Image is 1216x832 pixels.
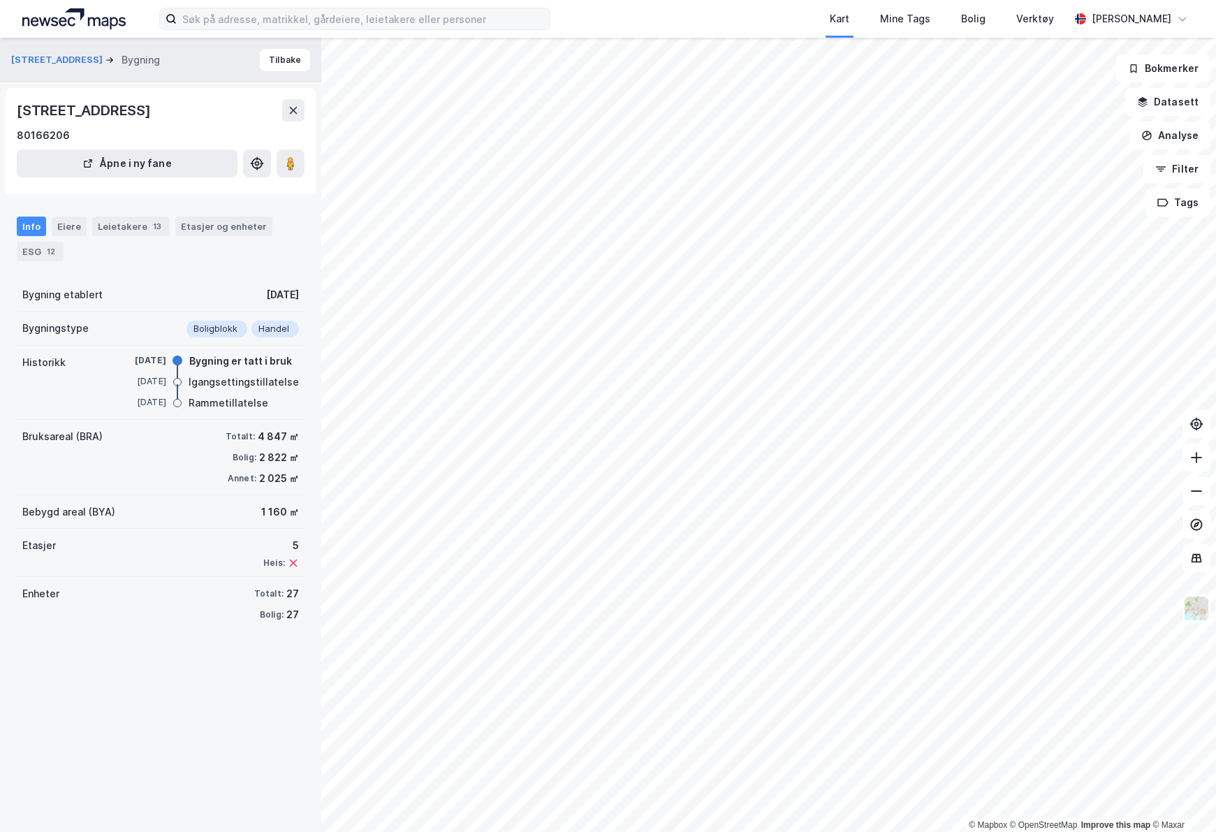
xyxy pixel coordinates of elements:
div: Annet: [228,473,256,484]
div: [DATE] [266,286,299,303]
div: Totalt: [226,431,255,442]
div: Verktøy [1016,10,1054,27]
div: Kontrollprogram for chat [1146,765,1216,832]
div: Bolig [961,10,986,27]
div: 27 [286,585,299,602]
button: Åpne i ny fane [17,149,237,177]
div: ESG [17,242,64,261]
div: 4 847 ㎡ [258,428,299,445]
div: [DATE] [110,396,166,409]
div: Eiere [52,217,87,236]
img: logo.a4113a55bc3d86da70a041830d287a7e.svg [22,8,126,29]
div: Bygning er tatt i bruk [189,353,292,370]
div: 5 [263,537,299,554]
div: Historikk [22,354,66,371]
div: 1 160 ㎡ [261,504,299,520]
div: [PERSON_NAME] [1092,10,1171,27]
div: Heis: [263,557,285,569]
div: 2 822 ㎡ [259,449,299,466]
div: Kart [830,10,849,27]
div: Bebygd areal (BYA) [22,504,115,520]
div: 80166206 [17,127,70,144]
a: OpenStreetMap [1010,820,1078,830]
div: Bolig: [233,452,256,463]
div: 2 025 ㎡ [259,470,299,487]
button: Analyse [1129,122,1210,149]
div: 27 [286,606,299,623]
div: 12 [44,245,58,258]
button: Filter [1143,155,1210,183]
div: [STREET_ADDRESS] [17,99,154,122]
iframe: Chat Widget [1146,765,1216,832]
a: Mapbox [969,820,1007,830]
div: Bygning etablert [22,286,103,303]
div: Bygningstype [22,320,89,337]
button: Datasett [1125,88,1210,116]
button: Tags [1145,189,1210,217]
div: Mine Tags [880,10,930,27]
div: Rammetillatelse [189,395,268,411]
button: [STREET_ADDRESS] [11,53,105,67]
div: Bruksareal (BRA) [22,428,103,445]
div: Igangsettingstillatelse [189,374,299,391]
div: Etasjer [22,537,56,554]
div: Enheter [22,585,59,602]
input: Søk på adresse, matrikkel, gårdeiere, leietakere eller personer [177,8,550,29]
div: 13 [150,219,164,233]
div: Leietakere [92,217,170,236]
div: [DATE] [110,354,166,367]
div: Bolig: [260,609,284,620]
div: Etasjer og enheter [181,220,267,233]
div: [DATE] [110,375,166,388]
div: Info [17,217,46,236]
div: Bygning [122,52,160,68]
a: Improve this map [1081,820,1150,830]
button: Bokmerker [1116,54,1210,82]
div: Totalt: [254,588,284,599]
button: Tilbake [260,49,310,71]
img: Z [1183,595,1210,622]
